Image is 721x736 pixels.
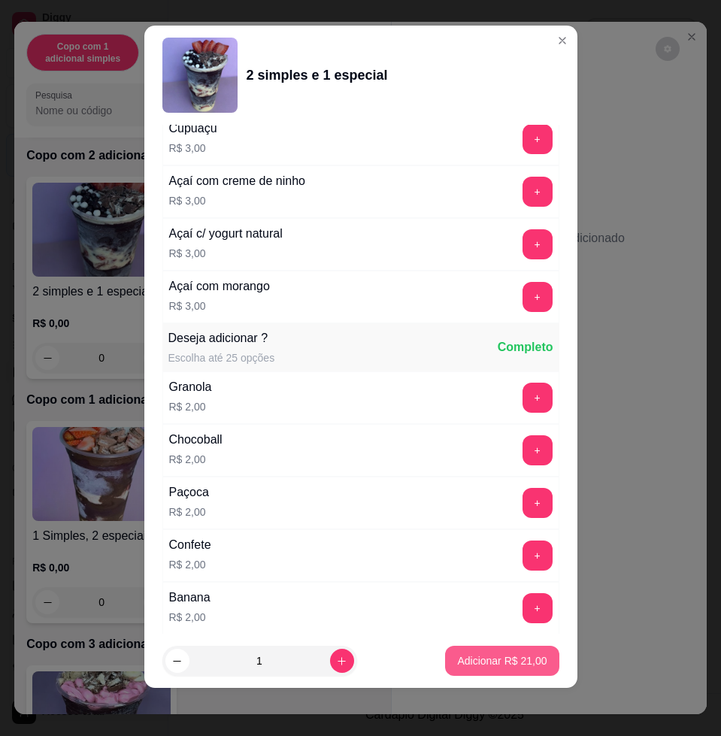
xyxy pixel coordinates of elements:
button: increase-product-quantity [330,649,354,673]
div: Paçoca [169,483,209,501]
button: add [523,593,553,623]
div: Açaí com morango [169,277,270,295]
button: add [523,282,553,312]
button: add [523,435,553,465]
button: Close [550,29,574,53]
div: Chocoball [169,431,223,449]
p: R$ 3,00 [169,298,270,313]
p: Adicionar R$ 21,00 [457,653,547,668]
div: Cupuaçu [169,120,217,138]
div: 2 simples e 1 especial [247,65,388,86]
p: R$ 3,00 [169,193,305,208]
button: add [523,541,553,571]
button: add [523,383,553,413]
button: decrease-product-quantity [165,649,189,673]
button: Adicionar R$ 21,00 [445,646,559,676]
div: Escolha até 25 opções [168,350,275,365]
button: add [523,177,553,207]
img: product-image [162,38,238,113]
p: R$ 2,00 [169,399,212,414]
p: R$ 2,00 [169,452,223,467]
button: add [523,488,553,518]
p: R$ 2,00 [169,557,211,572]
div: Açaí c/ yogurt natural [169,225,283,243]
div: Completo [498,338,553,356]
div: Açaí com creme de ninho [169,172,305,190]
button: add [523,124,553,154]
p: R$ 2,00 [169,610,211,625]
div: Banana [169,589,211,607]
div: Deseja adicionar ? [168,329,275,347]
p: R$ 3,00 [169,246,283,261]
p: R$ 2,00 [169,504,209,519]
button: add [523,229,553,259]
div: Granola [169,378,212,396]
p: R$ 3,00 [169,141,217,156]
div: Confete [169,536,211,554]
